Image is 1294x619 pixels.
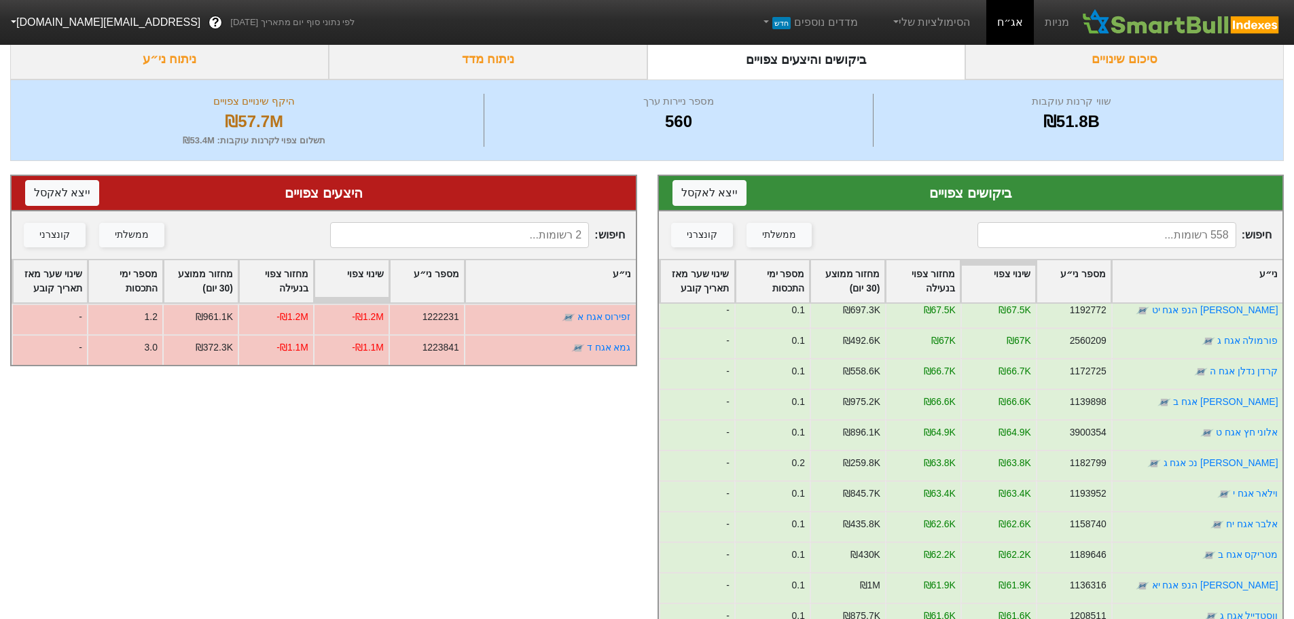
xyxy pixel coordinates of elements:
div: - [659,572,734,603]
div: -₪1.2M [276,310,308,324]
button: ייצא לאקסל [672,180,747,206]
div: ₪64.9K [999,425,1030,440]
div: - [659,511,734,542]
div: ₪67.5K [999,303,1030,317]
div: 1192772 [1069,303,1106,317]
div: ₪57.7M [28,109,480,134]
div: קונצרני [687,228,717,243]
div: 0.2 [791,456,804,470]
img: tase link [1193,365,1207,378]
span: לפי נתוני סוף יום מתאריך [DATE] [230,16,355,29]
div: סיכום שינויים [965,39,1284,79]
img: tase link [1202,548,1215,562]
div: 0.1 [791,578,804,593]
div: - [12,334,87,365]
div: Toggle SortBy [13,260,87,302]
div: 3.0 [145,340,158,355]
div: - [659,328,734,358]
div: ₪63.4K [923,487,955,501]
div: Toggle SortBy [239,260,313,302]
div: 1189646 [1069,548,1106,562]
div: ממשלתי [115,228,149,243]
div: ₪63.8K [999,456,1030,470]
div: - [659,450,734,480]
div: 2560209 [1069,334,1106,348]
img: tase link [562,311,575,324]
div: מספר ניירות ערך [488,94,869,109]
div: Toggle SortBy [660,260,734,302]
div: 0.1 [791,364,804,378]
div: ניתוח ני״ע [10,39,329,79]
div: ₪63.4K [999,487,1030,501]
span: חיפוש : [330,222,624,248]
div: ₪961.1K [196,310,233,324]
div: ₪896.1K [842,425,880,440]
div: Toggle SortBy [314,260,389,302]
div: 1182799 [1069,456,1106,470]
div: ₪63.8K [923,456,955,470]
div: ₪558.6K [842,364,880,378]
div: Toggle SortBy [390,260,464,302]
div: 1158740 [1069,517,1106,531]
span: ? [212,14,219,32]
img: SmartBull [1080,9,1283,36]
div: 0.1 [791,548,804,562]
div: Toggle SortBy [810,260,884,302]
div: 1222231 [423,310,459,324]
div: 1193952 [1069,487,1106,501]
img: tase link [1157,395,1171,409]
div: ₪492.6K [842,334,880,348]
a: [PERSON_NAME] נכ אגח ג [1163,457,1278,468]
div: ₪66.7K [923,364,955,378]
a: גמא אגח ד [587,342,631,353]
div: - [659,419,734,450]
div: ₪435.8K [842,517,880,531]
div: תשלום צפוי לקרנות עוקבות : ₪53.4M [28,134,480,147]
div: - [659,480,734,511]
div: ניתוח מדד [329,39,647,79]
div: ₪62.2K [923,548,955,562]
a: מדדים נוספיםחדש [755,9,863,36]
div: קונצרני [39,228,70,243]
div: ₪372.3K [196,340,233,355]
div: ₪66.6K [923,395,955,409]
div: 1.2 [145,310,158,324]
div: Toggle SortBy [886,260,960,302]
div: ₪430K [850,548,880,562]
input: 558 רשומות... [977,222,1236,248]
div: 1136316 [1069,578,1106,593]
div: - [659,358,734,389]
img: tase link [1200,426,1213,440]
div: 0.1 [791,303,804,317]
div: 1139898 [1069,395,1106,409]
div: ₪1M [859,578,880,593]
button: קונצרני [671,223,733,247]
a: [PERSON_NAME] הנפ אגח יא [1151,580,1278,590]
div: Toggle SortBy [736,260,810,302]
div: ₪697.3K [842,303,880,317]
div: Toggle SortBy [164,260,238,302]
a: קרדן נדלן אגח ה [1209,366,1278,376]
div: -₪1.2M [352,310,384,324]
a: פורמולה אגח ג [1217,335,1278,346]
div: 0.1 [791,487,804,501]
div: Toggle SortBy [1112,260,1282,302]
img: tase link [571,341,585,355]
div: Toggle SortBy [961,260,1035,302]
span: חיפוש : [977,222,1272,248]
div: Toggle SortBy [465,260,636,302]
a: מטריקס אגח ב [1217,549,1278,560]
button: קונצרני [24,223,86,247]
div: ₪975.2K [842,395,880,409]
a: [PERSON_NAME] אגח ב [1173,396,1278,407]
img: tase link [1147,457,1161,470]
img: tase link [1201,334,1215,348]
div: ₪67K [1007,334,1031,348]
div: -₪1.1M [276,340,308,355]
div: ₪66.7K [999,364,1030,378]
div: 0.1 [791,395,804,409]
img: tase link [1136,579,1149,593]
div: ₪64.9K [923,425,955,440]
a: אלוני חץ אגח ט [1215,427,1278,438]
div: ביקושים והיצעים צפויים [647,39,966,79]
